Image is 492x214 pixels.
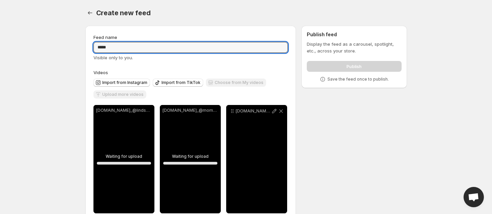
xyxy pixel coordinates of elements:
[327,77,389,82] p: Save the feed once to publish.
[102,80,147,85] span: Import from Instagram
[96,9,151,17] span: Create new feed
[162,80,200,85] span: Import from TikTok
[85,8,95,18] button: Settings
[93,35,117,40] span: Feed name
[93,70,108,75] span: Videos
[96,108,152,113] p: [DOMAIN_NAME]_@lindseya495_1753458089949.mp4
[93,79,150,87] button: Import from Instagram
[307,41,401,54] p: Display the feed as a carousel, spotlight, etc., across your store.
[93,55,133,60] span: Visible only to you.
[464,187,484,207] div: Open chat
[307,31,401,38] h2: Publish feed
[153,79,203,87] button: Import from TikTok
[236,108,271,114] p: [DOMAIN_NAME]_@shop365.247_1753457971130.mp4
[163,108,218,113] p: [DOMAIN_NAME]_@mommylisa00_1753458125901.mp4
